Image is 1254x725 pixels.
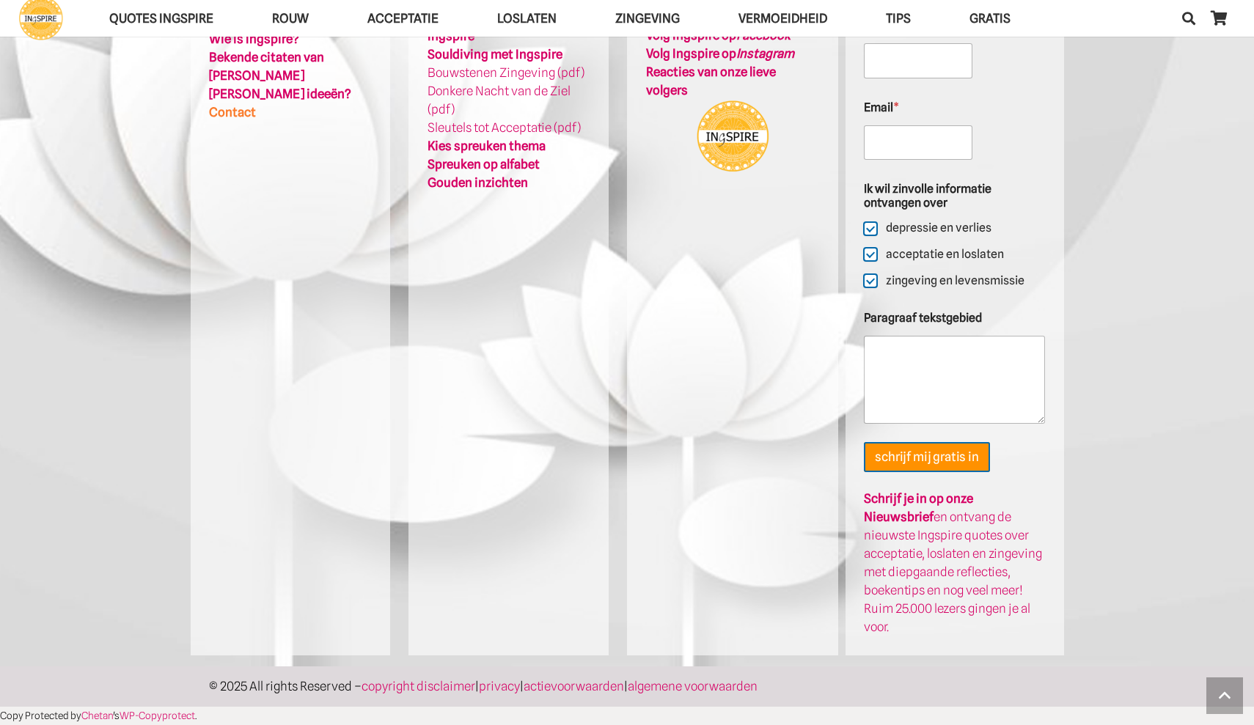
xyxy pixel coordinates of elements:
[428,84,571,117] a: Donkere Nacht van de Ziel (pdf)
[738,11,827,26] span: VERMOEIDHEID
[736,46,794,61] em: Instagram
[969,11,1011,26] span: GRATIS
[877,273,1024,289] label: zingeving en levensmissie
[646,65,776,97] a: Reacties van onze lieve volgers
[646,46,794,61] a: Volg Ingspire opInstagram
[428,157,540,172] a: Spreuken op alfabet
[209,677,1045,696] p: © 2025 All rights Reserved – | | |
[646,46,794,61] strong: Volg Ingspire op
[209,50,324,83] a: Bekende citaten van [PERSON_NAME]
[428,120,581,135] a: Sleutels tot Acceptatie (pdf)
[428,10,568,43] a: De pareltjes wijsheid van Ingspire
[209,32,299,46] a: Wie is Ingspire?
[864,182,1045,210] legend: Ik wil zinvolle informatie ontvangen over
[877,221,991,236] label: depressie en verlies
[428,47,562,62] a: Souldiving met Ingspire
[497,11,557,26] span: Loslaten
[864,311,1045,325] label: Paragraaf tekstgebied
[479,679,520,693] a: privacy
[120,710,195,721] a: WP-Copyprotect
[877,247,1004,262] label: acceptatie en loslaten
[367,11,439,26] span: Acceptatie
[428,139,546,153] a: Kies spreuken thema
[864,491,973,524] strong: Schrijf je in op onze Nieuwsbrief
[628,679,758,693] a: algemene voorwaarden
[886,11,911,26] span: TIPS
[864,100,1045,114] label: Email
[109,11,213,26] span: QUOTES INGSPIRE
[1206,677,1243,714] a: Terug naar top
[428,65,584,80] a: Bouwstenen Zingeving (pdf)
[864,442,989,472] button: schrijf mij gratis in
[696,100,769,172] img: Ingspire.nl - het zingevingsplatform!
[615,11,680,26] span: Zingeving
[864,491,1042,634] a: Schrijf je in op onze Nieuwsbriefen ontvang de nieuwste Ingspire quotes over acceptatie, loslaten...
[81,710,113,721] a: Chetan
[428,175,528,190] a: Gouden inzichten
[209,105,256,119] a: Contact
[272,11,309,26] span: ROUW
[362,679,475,693] a: copyright disclaimer
[524,679,624,693] a: actievoorwaarden
[209,87,351,101] a: [PERSON_NAME] ideeën?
